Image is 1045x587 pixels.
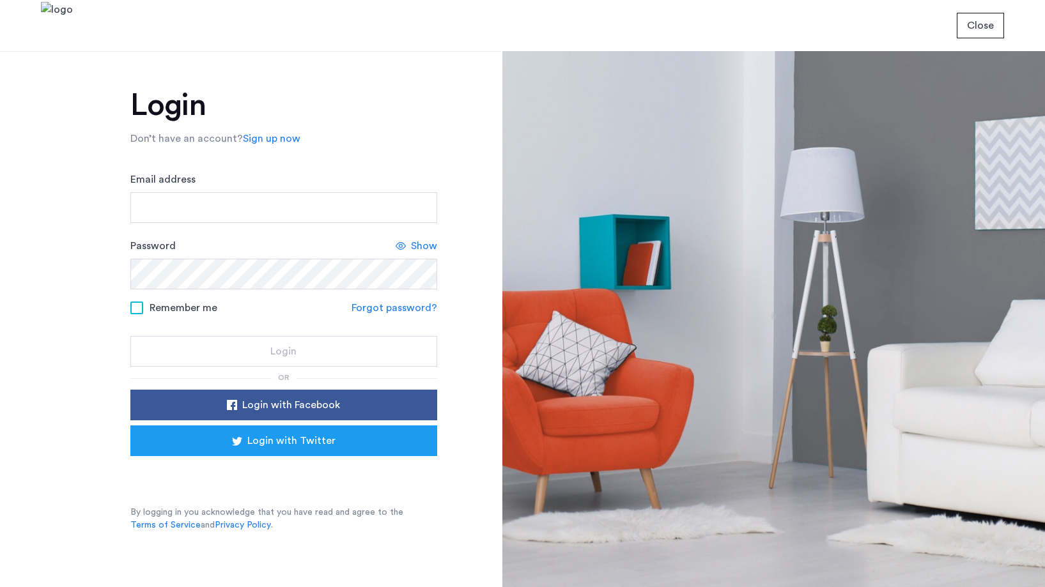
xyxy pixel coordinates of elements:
[270,344,297,359] span: Login
[278,374,290,381] span: or
[130,506,437,531] p: By logging in you acknowledge that you have read and agree to the and .
[130,238,176,254] label: Password
[130,133,243,144] span: Don’t have an account?
[130,519,201,531] a: Terms of Service
[215,519,271,531] a: Privacy Policy
[130,90,437,121] h1: Login
[130,172,196,187] label: Email address
[150,300,217,316] span: Remember me
[41,2,73,50] img: logo
[130,336,437,367] button: button
[957,13,1004,38] button: button
[243,131,300,146] a: Sign up now
[130,390,437,420] button: button
[967,18,994,33] span: Close
[352,300,437,316] a: Forgot password?
[411,238,437,254] span: Show
[247,433,336,448] span: Login with Twitter
[130,425,437,456] button: button
[242,397,340,413] span: Login with Facebook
